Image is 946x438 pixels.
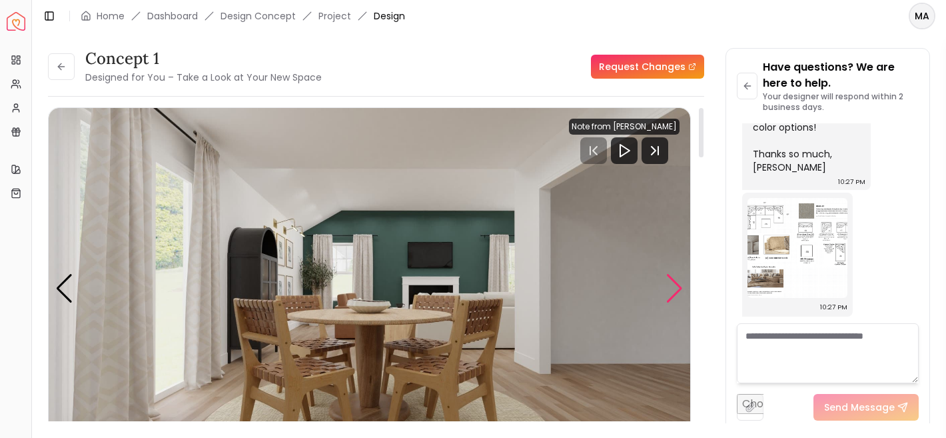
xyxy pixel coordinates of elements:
p: Your designer will respond within 2 business days. [763,91,919,113]
p: Have questions? We are here to help. [763,59,919,91]
a: Request Changes [591,55,704,79]
small: Designed for You – Take a Look at Your New Space [85,71,322,84]
svg: Next Track [642,137,668,164]
img: Spacejoy Logo [7,12,25,31]
div: Note from [PERSON_NAME] [569,119,680,135]
a: Home [97,9,125,23]
button: MA [909,3,935,29]
nav: breadcrumb [81,9,405,23]
a: Project [318,9,351,23]
span: Design [374,9,405,23]
span: MA [910,4,934,28]
li: Design Concept [221,9,296,23]
div: 10:27 PM [838,175,865,189]
h3: Concept 1 [85,48,322,69]
div: Next slide [666,274,684,303]
img: Chat Image [747,198,847,298]
a: Spacejoy [7,12,25,31]
div: 10:27 PM [820,301,847,314]
svg: Play [616,143,632,159]
a: Dashboard [147,9,198,23]
div: Previous slide [55,274,73,303]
